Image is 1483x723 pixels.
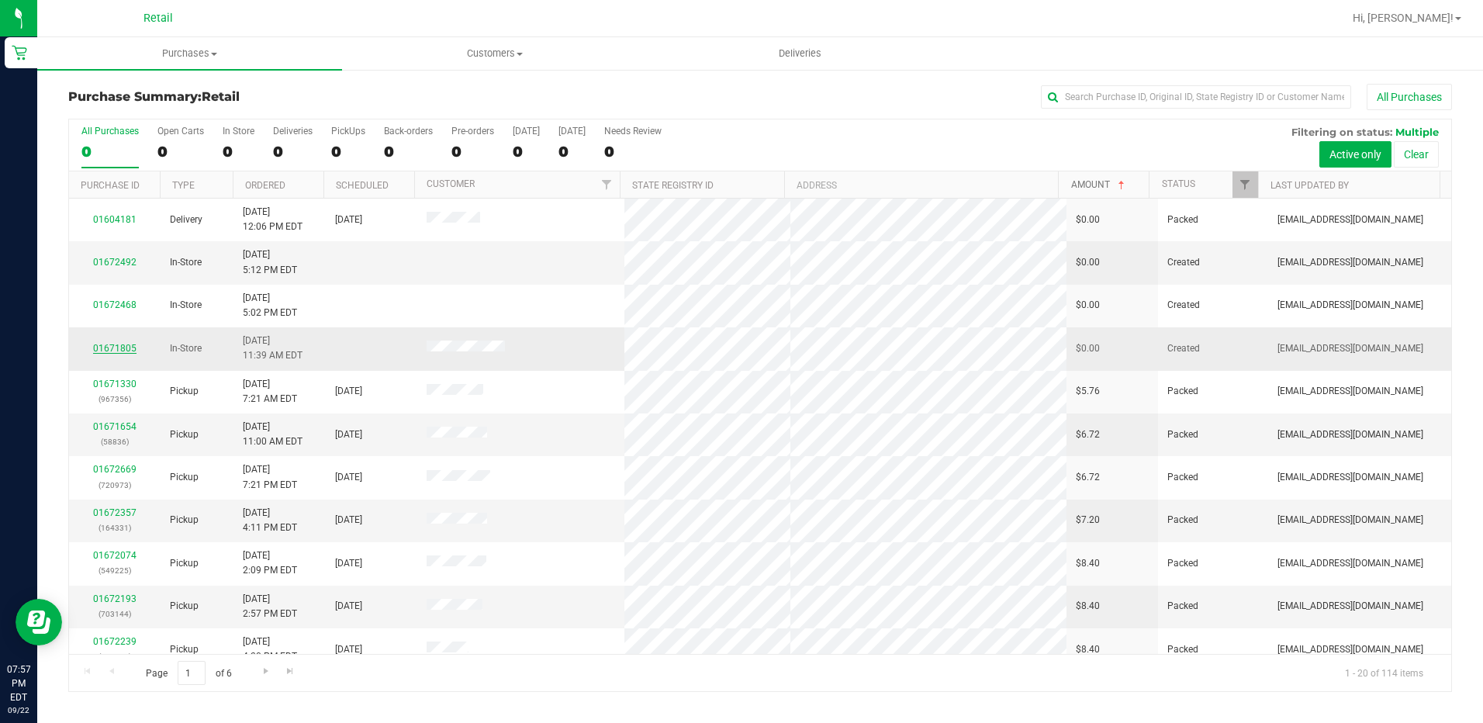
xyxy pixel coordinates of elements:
[594,171,620,198] a: Filter
[513,126,540,137] div: [DATE]
[78,649,151,664] p: (100081)
[604,143,662,161] div: 0
[243,548,297,578] span: [DATE] 2:09 PM EDT
[93,343,137,354] a: 01671805
[1076,427,1100,442] span: $6.72
[1319,141,1391,168] button: Active only
[335,599,362,614] span: [DATE]
[1277,255,1423,270] span: [EMAIL_ADDRESS][DOMAIN_NAME]
[1076,470,1100,485] span: $6.72
[513,143,540,161] div: 0
[451,126,494,137] div: Pre-orders
[1277,384,1423,399] span: [EMAIL_ADDRESS][DOMAIN_NAME]
[331,143,365,161] div: 0
[93,550,137,561] a: 01672074
[335,513,362,528] span: [DATE]
[243,462,297,492] span: [DATE] 7:21 PM EDT
[1162,178,1195,189] a: Status
[648,37,952,70] a: Deliveries
[335,384,362,399] span: [DATE]
[1333,661,1436,684] span: 1 - 20 of 114 items
[1076,556,1100,571] span: $8.40
[1076,642,1100,657] span: $8.40
[93,464,137,475] a: 01672669
[78,434,151,449] p: (58836)
[1076,341,1100,356] span: $0.00
[1291,126,1392,138] span: Filtering on status:
[1367,84,1452,110] button: All Purchases
[170,599,199,614] span: Pickup
[1071,179,1128,190] a: Amount
[273,126,313,137] div: Deliveries
[37,47,342,61] span: Purchases
[157,143,204,161] div: 0
[223,126,254,137] div: In Store
[1270,180,1349,191] a: Last Updated By
[335,213,362,227] span: [DATE]
[170,427,199,442] span: Pickup
[254,661,277,682] a: Go to the next page
[243,291,297,320] span: [DATE] 5:02 PM EDT
[1076,513,1100,528] span: $7.20
[243,334,302,363] span: [DATE] 11:39 AM EDT
[1277,427,1423,442] span: [EMAIL_ADDRESS][DOMAIN_NAME]
[1167,341,1200,356] span: Created
[1076,255,1100,270] span: $0.00
[178,661,206,685] input: 1
[1167,642,1198,657] span: Packed
[7,662,30,704] p: 07:57 PM EDT
[7,704,30,716] p: 09/22
[1167,427,1198,442] span: Packed
[170,384,199,399] span: Pickup
[78,392,151,406] p: (967356)
[1076,213,1100,227] span: $0.00
[336,180,389,191] a: Scheduled
[81,143,139,161] div: 0
[335,470,362,485] span: [DATE]
[451,143,494,161] div: 0
[342,37,647,70] a: Customers
[78,521,151,535] p: (164331)
[170,513,199,528] span: Pickup
[81,126,139,137] div: All Purchases
[243,506,297,535] span: [DATE] 4:11 PM EDT
[243,377,297,406] span: [DATE] 7:21 AM EDT
[335,556,362,571] span: [DATE]
[170,556,199,571] span: Pickup
[243,592,297,621] span: [DATE] 2:57 PM EDT
[37,37,342,70] a: Purchases
[170,642,199,657] span: Pickup
[93,299,137,310] a: 01672468
[170,255,202,270] span: In-Store
[1167,384,1198,399] span: Packed
[93,379,137,389] a: 01671330
[343,47,646,61] span: Customers
[279,661,302,682] a: Go to the last page
[1167,470,1198,485] span: Packed
[157,126,204,137] div: Open Carts
[758,47,842,61] span: Deliveries
[170,298,202,313] span: In-Store
[93,593,137,604] a: 01672193
[427,178,475,189] a: Customer
[12,45,27,61] inline-svg: Retail
[1277,341,1423,356] span: [EMAIL_ADDRESS][DOMAIN_NAME]
[78,563,151,578] p: (549225)
[558,143,586,161] div: 0
[1277,470,1423,485] span: [EMAIL_ADDRESS][DOMAIN_NAME]
[245,180,285,191] a: Ordered
[1167,556,1198,571] span: Packed
[170,341,202,356] span: In-Store
[16,599,62,645] iframe: Resource center
[384,126,433,137] div: Back-orders
[1277,213,1423,227] span: [EMAIL_ADDRESS][DOMAIN_NAME]
[93,421,137,432] a: 01671654
[93,507,137,518] a: 01672357
[133,661,244,685] span: Page of 6
[172,180,195,191] a: Type
[78,607,151,621] p: (703144)
[1395,126,1439,138] span: Multiple
[1277,556,1423,571] span: [EMAIL_ADDRESS][DOMAIN_NAME]
[1277,642,1423,657] span: [EMAIL_ADDRESS][DOMAIN_NAME]
[78,478,151,493] p: (720973)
